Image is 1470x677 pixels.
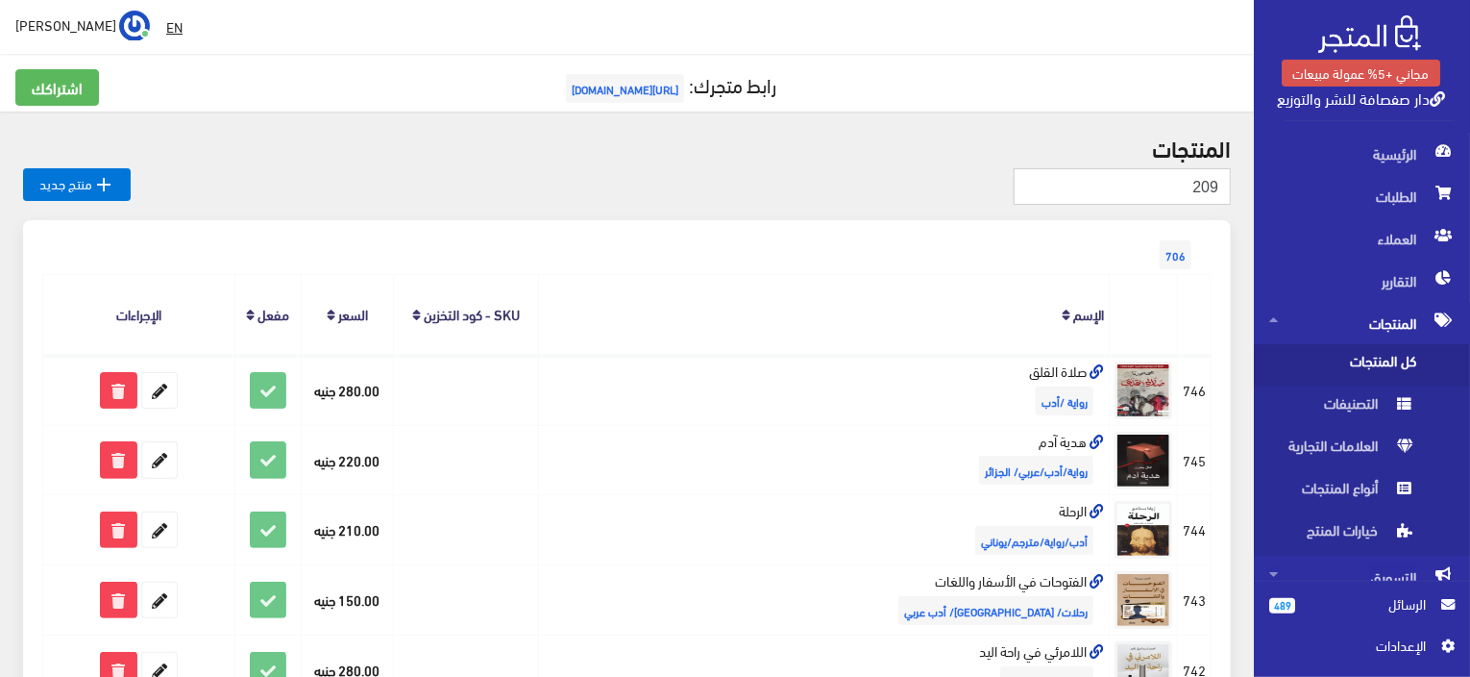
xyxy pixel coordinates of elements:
td: 150.00 جنيه [301,565,394,636]
td: 220.00 جنيه [301,425,394,495]
span: رحلات/ [GEOGRAPHIC_DATA]/ أدب عربي [898,596,1093,625]
h2: المنتجات [23,135,1231,160]
span: المنتجات [1269,302,1455,344]
a: التقارير [1254,260,1470,302]
a: اشتراكك [15,69,99,106]
td: 746 [1178,355,1212,425]
u: EN [166,14,183,38]
span: كل المنتجات [1269,344,1415,387]
td: الفتوحات في الأسفار واللغات [538,565,1110,636]
a: العلامات التجارية [1254,429,1470,471]
span: العلامات التجارية [1269,429,1415,471]
span: أدب/رواية/مترجم/يوناني [975,526,1093,555]
a: المنتجات [1254,302,1470,344]
img: alrhl.jpg [1115,501,1172,559]
span: 706 [1160,240,1191,269]
span: أنواع المنتجات [1269,471,1415,514]
span: 489 [1269,598,1295,614]
td: 745 [1178,425,1212,495]
th: الإجراءات [43,274,235,354]
td: 210.00 جنيه [301,495,394,565]
a: الرئيسية [1254,133,1470,175]
span: [URL][DOMAIN_NAME] [566,74,684,103]
span: رواية/أدب/عربي/ الجزائر [979,456,1093,485]
span: رواية /أدب [1036,387,1093,415]
a: العملاء [1254,217,1470,260]
span: العملاء [1269,217,1455,260]
a: دار صفصافة للنشر والتوزيع [1277,84,1445,112]
a: رابط متجرك:[URL][DOMAIN_NAME] [561,66,777,102]
a: الإسم [1073,300,1104,327]
a: التصنيفات [1254,387,1470,429]
a: EN [159,10,190,44]
a: السعر [338,300,368,327]
img: hdy-adm.jpg [1115,432,1172,489]
a: خيارات المنتج [1254,514,1470,556]
a: SKU - كود التخزين [424,300,520,327]
a: 489 الرسائل [1269,593,1455,635]
span: التقارير [1269,260,1455,302]
a: ... [PERSON_NAME] [15,10,150,40]
td: الرحلة [538,495,1110,565]
td: هدية آدم [538,425,1110,495]
span: اﻹعدادات [1285,635,1425,656]
td: صلاة القلق [538,355,1110,425]
span: خيارات المنتج [1269,514,1415,556]
a: الطلبات [1254,175,1470,217]
span: التسويق [1269,556,1455,598]
img: . [1318,15,1421,53]
img: ... [119,11,150,41]
span: الطلبات [1269,175,1455,217]
td: 743 [1178,565,1212,636]
iframe: Drift Widget Chat Controller [23,545,96,618]
a: مجاني +5% عمولة مبيعات [1282,60,1440,87]
td: 280.00 جنيه [301,355,394,425]
span: الرئيسية [1269,133,1455,175]
span: التصنيفات [1269,387,1415,429]
span: الرسائل [1311,593,1426,614]
span: [PERSON_NAME] [15,13,116,37]
img: alftohat-fy-alasfar-oallghat.jpg [1115,571,1172,629]
i:  [92,173,115,196]
a: اﻹعدادات [1269,635,1455,665]
img: sla-alklk.jpg [1115,362,1172,419]
a: منتج جديد [23,168,131,201]
td: 744 [1178,495,1212,565]
a: أنواع المنتجات [1254,471,1470,514]
a: مفعل [257,300,289,327]
a: كل المنتجات [1254,344,1470,387]
input: بحث... [1014,168,1231,205]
